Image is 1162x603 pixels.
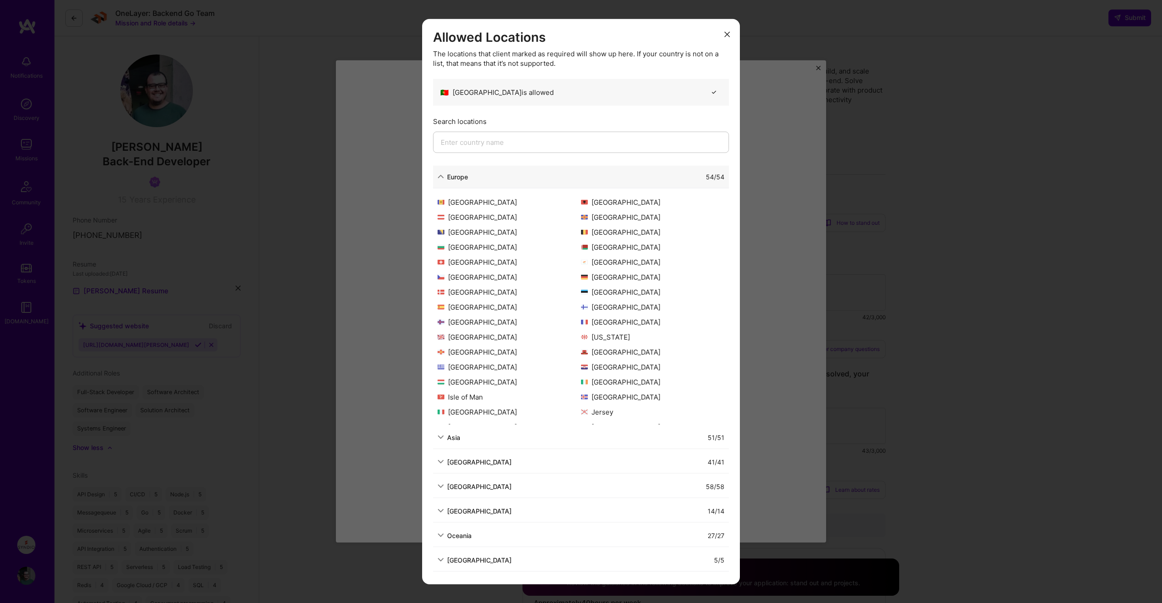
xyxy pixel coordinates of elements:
img: Belgium [581,229,588,234]
img: Jersey [581,409,588,414]
img: France [581,319,588,324]
h3: Allowed Locations [433,30,729,45]
img: Andorra [438,199,444,204]
div: 14 / 14 [708,506,724,515]
div: 54 / 54 [706,172,724,181]
img: Bulgaria [438,244,444,249]
img: Albania [581,199,588,204]
div: [GEOGRAPHIC_DATA] [438,197,581,207]
div: [GEOGRAPHIC_DATA] [438,422,581,431]
img: Austria [438,214,444,219]
img: Guernsey [438,349,444,354]
i: icon ArrowDown [438,532,444,539]
div: [GEOGRAPHIC_DATA] [447,457,512,466]
div: [GEOGRAPHIC_DATA] [438,227,581,237]
div: 58 / 58 [706,481,724,491]
img: Croatia [581,364,588,369]
div: [GEOGRAPHIC_DATA] [581,422,724,431]
img: Germany [581,274,588,279]
img: Estonia [581,289,588,294]
div: [GEOGRAPHIC_DATA] [438,242,581,252]
div: [GEOGRAPHIC_DATA] [581,317,724,326]
div: [GEOGRAPHIC_DATA] [581,377,724,386]
div: Asia [447,432,460,442]
div: [GEOGRAPHIC_DATA] [447,506,512,515]
div: [GEOGRAPHIC_DATA] [438,287,581,297]
img: Belarus [581,244,588,249]
div: [GEOGRAPHIC_DATA] [447,555,512,564]
i: icon Close [724,31,730,37]
img: Iceland [581,394,588,399]
div: [GEOGRAPHIC_DATA] [581,272,724,282]
div: modal [422,19,740,584]
div: [GEOGRAPHIC_DATA] [438,407,581,416]
div: [GEOGRAPHIC_DATA] [438,362,581,371]
i: icon CheckBlack [710,89,717,95]
div: Oceania [447,530,472,540]
img: Finland [581,304,588,309]
i: icon ArrowDown [438,557,444,563]
img: Isle of Man [438,394,444,399]
span: 🇵🇹 [440,87,449,97]
div: Isle of Man [438,392,581,401]
i: icon ArrowDown [438,508,444,514]
div: [GEOGRAPHIC_DATA] [447,481,512,491]
div: [GEOGRAPHIC_DATA] [438,317,581,326]
div: [GEOGRAPHIC_DATA] [581,302,724,311]
div: [GEOGRAPHIC_DATA] [581,257,724,267]
img: Denmark [438,289,444,294]
div: [GEOGRAPHIC_DATA] [581,362,724,371]
div: [GEOGRAPHIC_DATA] [438,257,581,267]
div: Search locations [433,116,729,126]
div: Europe [447,172,468,181]
div: 51 / 51 [708,432,724,442]
div: 5 / 5 [714,555,724,564]
img: Faroe Islands [438,319,444,324]
div: [GEOGRAPHIC_DATA] [581,212,724,222]
div: [GEOGRAPHIC_DATA] [438,302,581,311]
div: [GEOGRAPHIC_DATA] [581,227,724,237]
img: Italy [438,409,444,414]
img: Cyprus [581,259,588,264]
img: Ireland [581,379,588,384]
div: [GEOGRAPHIC_DATA] [438,272,581,282]
i: icon ArrowDown [438,434,444,440]
i: icon ArrowDown [438,483,444,489]
div: [GEOGRAPHIC_DATA] [581,347,724,356]
img: United Kingdom [438,334,444,339]
div: [GEOGRAPHIC_DATA] [581,287,724,297]
div: 41 / 41 [708,457,724,466]
div: [GEOGRAPHIC_DATA] [581,197,724,207]
img: Switzerland [438,259,444,264]
div: Jersey [581,407,724,416]
div: [GEOGRAPHIC_DATA] [581,242,724,252]
img: Georgia [581,334,588,339]
div: [GEOGRAPHIC_DATA] [438,377,581,386]
div: [GEOGRAPHIC_DATA] [438,332,581,341]
div: [GEOGRAPHIC_DATA] [581,392,724,401]
img: Bosnia and Herzegovina [438,229,444,234]
input: Enter country name [433,131,729,153]
div: [GEOGRAPHIC_DATA] [438,212,581,222]
img: Gibraltar [581,349,588,354]
img: Åland [581,214,588,219]
i: icon ArrowDown [438,173,444,180]
img: Greece [438,364,444,369]
div: The locations that client marked as required will show up here. If your country is not on a list,... [433,49,729,68]
img: Hungary [438,379,444,384]
i: icon ArrowDown [438,459,444,465]
div: 27 / 27 [708,530,724,540]
div: [GEOGRAPHIC_DATA] is allowed [440,87,554,97]
img: Spain [438,304,444,309]
div: [GEOGRAPHIC_DATA] [438,347,581,356]
div: [US_STATE] [581,332,724,341]
img: Czech Republic [438,274,444,279]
